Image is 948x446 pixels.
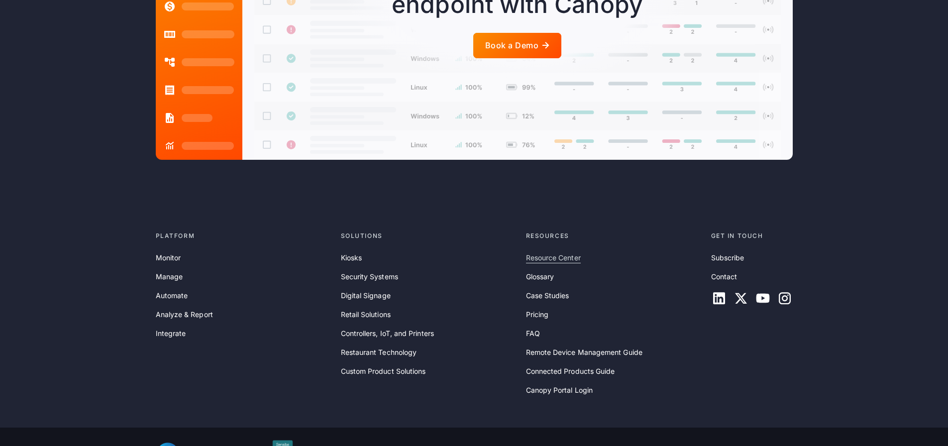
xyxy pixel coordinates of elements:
[711,271,737,282] a: Contact
[156,231,333,240] div: Platform
[341,231,518,240] div: Solutions
[156,328,186,339] a: Integrate
[341,366,426,377] a: Custom Product Solutions
[341,252,362,263] a: Kiosks
[341,271,398,282] a: Security Systems
[156,309,213,320] a: Analyze & Report
[526,328,540,339] a: FAQ
[473,33,561,58] a: Book a Demo
[341,309,391,320] a: Retail Solutions
[711,231,793,240] div: Get in touch
[526,347,642,358] a: Remote Device Management Guide
[711,252,744,263] a: Subscribe
[526,366,615,377] a: Connected Products Guide
[526,231,703,240] div: Resources
[526,385,593,396] a: Canopy Portal Login
[526,309,549,320] a: Pricing
[341,328,434,339] a: Controllers, IoT, and Printers
[526,271,554,282] a: Glossary
[526,290,569,301] a: Case Studies
[341,347,417,358] a: Restaurant Technology
[526,252,581,263] a: Resource Center
[156,252,181,263] a: Monitor
[156,290,188,301] a: Automate
[156,271,183,282] a: Manage
[485,41,538,50] div: Book a Demo
[341,290,391,301] a: Digital Signage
